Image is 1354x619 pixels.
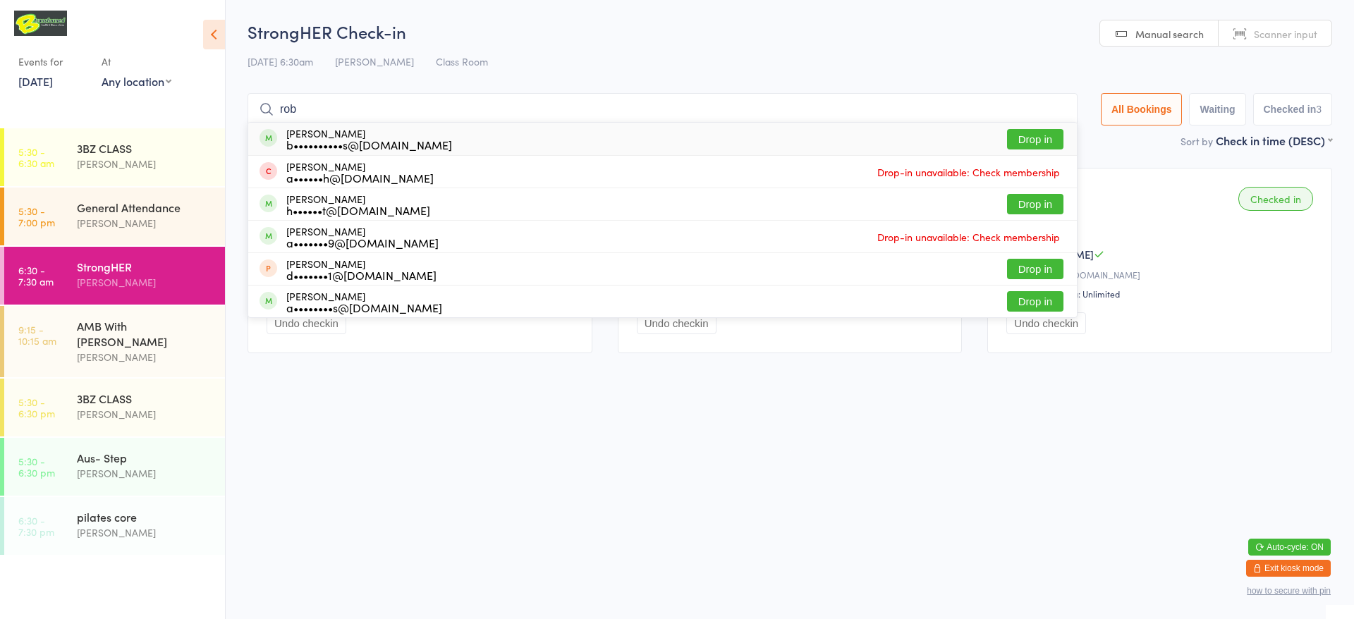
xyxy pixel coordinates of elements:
[248,54,313,68] span: [DATE] 6:30am
[286,237,439,248] div: a•••••••9@[DOMAIN_NAME]
[18,515,54,537] time: 6:30 - 7:30 pm
[4,379,225,436] a: 5:30 -6:30 pm3BZ CLASS[PERSON_NAME]
[1181,134,1213,148] label: Sort by
[286,269,437,281] div: d•••••••1@[DOMAIN_NAME]
[77,274,213,290] div: [PERSON_NAME]
[77,509,213,525] div: pilates core
[286,128,452,150] div: [PERSON_NAME]
[1135,27,1204,41] span: Manual search
[77,215,213,231] div: [PERSON_NAME]
[1006,312,1086,334] button: Undo checkin
[18,73,53,89] a: [DATE]
[874,226,1063,247] span: Drop-in unavailable: Check membership
[77,525,213,541] div: [PERSON_NAME]
[18,146,54,168] time: 5:30 - 6:30 am
[1189,93,1245,125] button: Waiting
[4,497,225,555] a: 6:30 -7:30 pmpilates core[PERSON_NAME]
[286,204,430,216] div: h••••••t@[DOMAIN_NAME]
[637,312,716,334] button: Undo checkin
[102,73,171,89] div: Any location
[77,406,213,422] div: [PERSON_NAME]
[1246,560,1331,577] button: Exit kiosk mode
[1316,104,1322,115] div: 3
[286,193,430,216] div: [PERSON_NAME]
[286,302,442,313] div: a••••••••s@[DOMAIN_NAME]
[1007,129,1063,149] button: Drop in
[4,247,225,305] a: 6:30 -7:30 amStrongHER[PERSON_NAME]
[335,54,414,68] span: [PERSON_NAME]
[1254,27,1317,41] span: Scanner input
[1006,288,1317,300] div: Classes Remaining: Unlimited
[77,140,213,156] div: 3BZ CLASS
[77,200,213,215] div: General Attendance
[77,259,213,274] div: StrongHER
[18,396,55,419] time: 5:30 - 6:30 pm
[1007,291,1063,312] button: Drop in
[4,188,225,245] a: 5:30 -7:00 pmGeneral Attendance[PERSON_NAME]
[18,264,54,287] time: 6:30 - 7:30 am
[77,318,213,349] div: AMB With [PERSON_NAME]
[286,161,434,183] div: [PERSON_NAME]
[1007,194,1063,214] button: Drop in
[1216,133,1332,148] div: Check in time (DESC)
[4,128,225,186] a: 5:30 -6:30 am3BZ CLASS[PERSON_NAME]
[1101,93,1183,125] button: All Bookings
[286,290,442,313] div: [PERSON_NAME]
[286,258,437,281] div: [PERSON_NAME]
[1238,187,1313,211] div: Checked in
[18,324,56,346] time: 9:15 - 10:15 am
[18,205,55,228] time: 5:30 - 7:00 pm
[4,438,225,496] a: 5:30 -6:30 pmAus- Step[PERSON_NAME]
[1248,539,1331,556] button: Auto-cycle: ON
[286,139,452,150] div: b••••••••••s@[DOMAIN_NAME]
[1247,586,1331,596] button: how to secure with pin
[286,172,434,183] div: a••••••h@[DOMAIN_NAME]
[77,450,213,465] div: Aus- Step
[1007,259,1063,279] button: Drop in
[77,349,213,365] div: [PERSON_NAME]
[874,161,1063,183] span: Drop-in unavailable: Check membership
[436,54,488,68] span: Class Room
[267,312,346,334] button: Undo checkin
[1006,269,1317,281] div: g•••••••••••y@[DOMAIN_NAME]
[102,50,171,73] div: At
[4,306,225,377] a: 9:15 -10:15 amAMB With [PERSON_NAME][PERSON_NAME]
[77,465,213,482] div: [PERSON_NAME]
[248,93,1078,125] input: Search
[248,20,1332,43] h2: StrongHER Check-in
[14,11,67,36] img: B Transformed Gym
[77,156,213,172] div: [PERSON_NAME]
[18,455,55,478] time: 5:30 - 6:30 pm
[286,226,439,248] div: [PERSON_NAME]
[18,50,87,73] div: Events for
[77,391,213,406] div: 3BZ CLASS
[1253,93,1333,125] button: Checked in3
